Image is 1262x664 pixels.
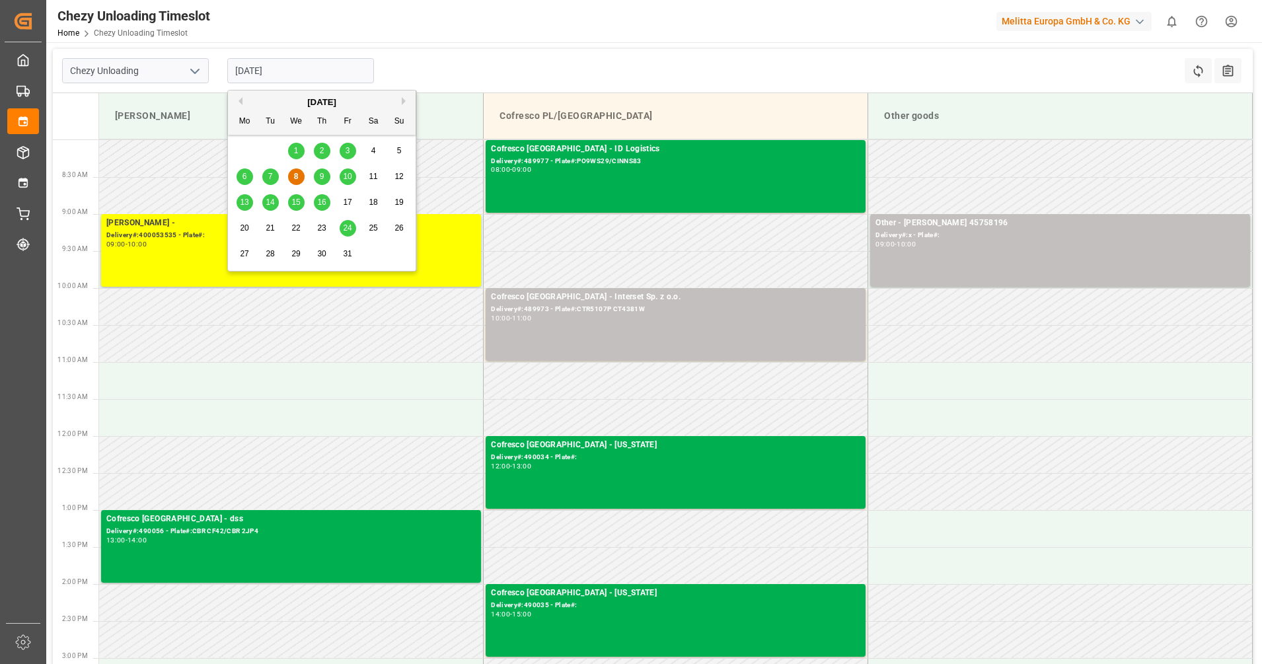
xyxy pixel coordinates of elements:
[106,526,476,537] div: Delivery#:490056 - Plate#:CBR CF42/CBR 2JP4
[62,171,88,178] span: 8:30 AM
[266,249,274,258] span: 28
[288,114,305,130] div: We
[240,223,248,233] span: 20
[288,143,305,159] div: Choose Wednesday, October 1st, 2025
[126,537,128,543] div: -
[242,172,247,181] span: 6
[1187,7,1216,36] button: Help Center
[57,430,88,437] span: 12:00 PM
[232,138,412,267] div: month 2025-10
[314,114,330,130] div: Th
[320,172,324,181] span: 9
[106,230,476,241] div: Delivery#:400053535 - Plate#:
[317,223,326,233] span: 23
[491,315,510,321] div: 10:00
[365,168,382,185] div: Choose Saturday, October 11th, 2025
[371,146,376,155] span: 4
[240,249,248,258] span: 27
[227,58,374,83] input: DD.MM.YYYY
[391,143,408,159] div: Choose Sunday, October 5th, 2025
[57,6,210,26] div: Chezy Unloading Timeslot
[340,168,356,185] div: Choose Friday, October 10th, 2025
[62,652,88,659] span: 3:00 PM
[365,114,382,130] div: Sa
[314,168,330,185] div: Choose Thursday, October 9th, 2025
[314,194,330,211] div: Choose Thursday, October 16th, 2025
[128,241,147,247] div: 10:00
[288,246,305,262] div: Choose Wednesday, October 29th, 2025
[879,104,1242,128] div: Other goods
[510,315,512,321] div: -
[237,168,253,185] div: Choose Monday, October 6th, 2025
[510,463,512,469] div: -
[1157,7,1187,36] button: show 0 new notifications
[340,194,356,211] div: Choose Friday, October 17th, 2025
[340,143,356,159] div: Choose Friday, October 3rd, 2025
[996,12,1152,31] div: Melitta Europa GmbH & Co. KG
[491,611,510,617] div: 14:00
[317,198,326,207] span: 16
[491,166,510,172] div: 08:00
[491,452,860,463] div: Delivery#:490034 - Plate#:
[62,58,209,83] input: Type to search/select
[317,249,326,258] span: 30
[62,208,88,215] span: 9:00 AM
[128,537,147,543] div: 14:00
[57,393,88,400] span: 11:30 AM
[291,249,300,258] span: 29
[369,223,377,233] span: 25
[512,463,531,469] div: 13:00
[62,541,88,548] span: 1:30 PM
[996,9,1157,34] button: Melitta Europa GmbH & Co. KG
[391,194,408,211] div: Choose Sunday, October 19th, 2025
[184,61,204,81] button: open menu
[288,168,305,185] div: Choose Wednesday, October 8th, 2025
[369,198,377,207] span: 18
[237,220,253,237] div: Choose Monday, October 20th, 2025
[365,194,382,211] div: Choose Saturday, October 18th, 2025
[288,220,305,237] div: Choose Wednesday, October 22nd, 2025
[343,198,352,207] span: 17
[288,194,305,211] div: Choose Wednesday, October 15th, 2025
[266,198,274,207] span: 14
[57,28,79,38] a: Home
[262,194,279,211] div: Choose Tuesday, October 14th, 2025
[875,230,1245,241] div: Delivery#:x - Plate#:
[237,114,253,130] div: Mo
[491,304,860,315] div: Delivery#:489973 - Plate#:CTR5107P CT4381W
[235,97,242,105] button: Previous Month
[343,249,352,258] span: 31
[266,223,274,233] span: 21
[126,241,128,247] div: -
[512,166,531,172] div: 09:00
[262,220,279,237] div: Choose Tuesday, October 21st, 2025
[346,146,350,155] span: 3
[314,143,330,159] div: Choose Thursday, October 2nd, 2025
[320,146,324,155] span: 2
[369,172,377,181] span: 11
[340,220,356,237] div: Choose Friday, October 24th, 2025
[340,114,356,130] div: Fr
[291,198,300,207] span: 15
[491,156,860,167] div: Delivery#:489977 - Plate#:PO9WS29/CINNS83
[294,172,299,181] span: 8
[57,467,88,474] span: 12:30 PM
[875,241,895,247] div: 09:00
[57,356,88,363] span: 11:00 AM
[343,172,352,181] span: 10
[294,146,299,155] span: 1
[391,114,408,130] div: Su
[343,223,352,233] span: 24
[895,241,897,247] div: -
[491,439,860,452] div: Cofresco [GEOGRAPHIC_DATA] - [US_STATE]
[365,220,382,237] div: Choose Saturday, October 25th, 2025
[402,97,410,105] button: Next Month
[340,246,356,262] div: Choose Friday, October 31st, 2025
[491,291,860,304] div: Cofresco [GEOGRAPHIC_DATA] - Interset Sp. z o.o.
[237,246,253,262] div: Choose Monday, October 27th, 2025
[365,143,382,159] div: Choose Saturday, October 4th, 2025
[106,241,126,247] div: 09:00
[106,217,476,230] div: [PERSON_NAME] -
[228,96,416,109] div: [DATE]
[262,114,279,130] div: Tu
